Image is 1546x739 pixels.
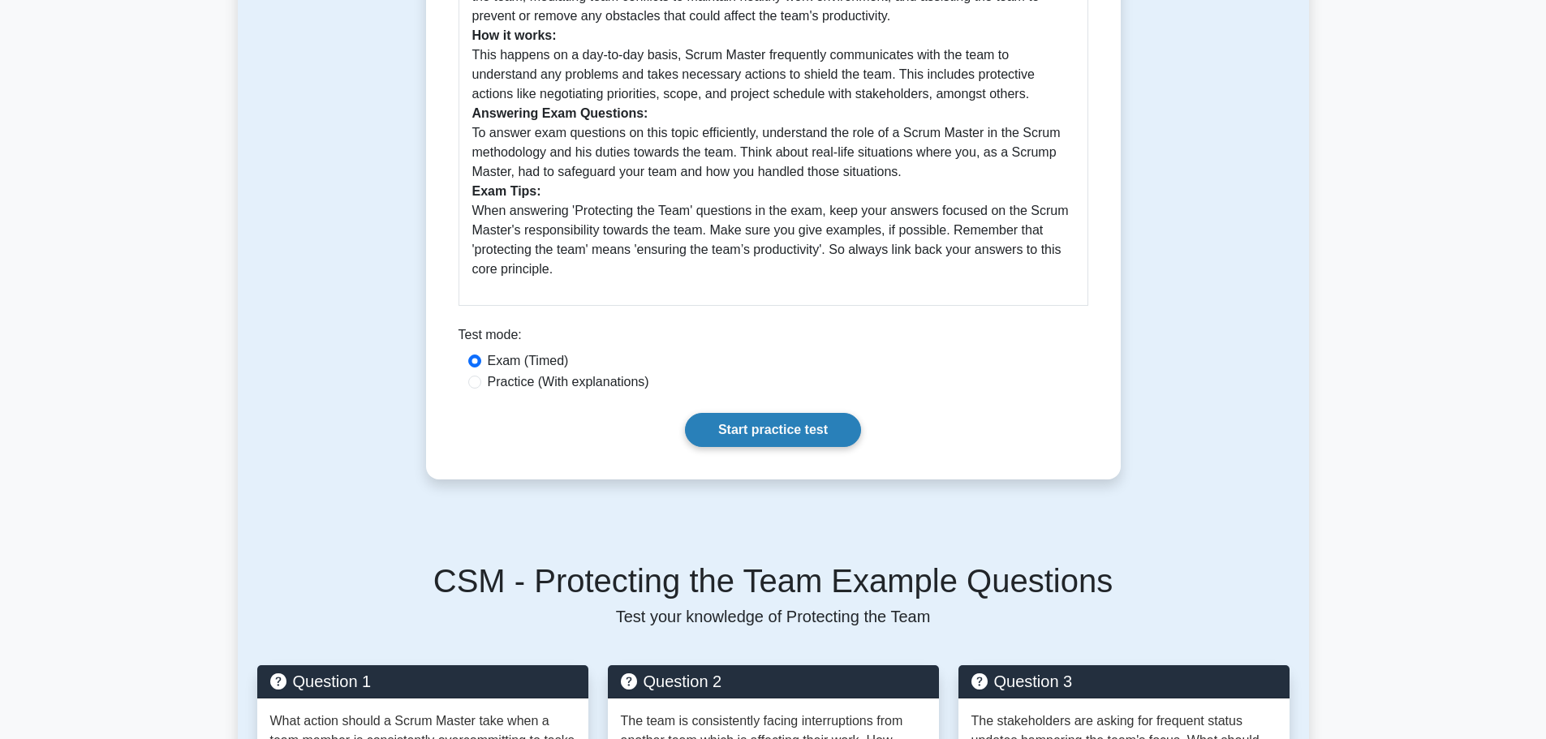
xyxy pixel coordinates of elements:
h5: Question 2 [621,672,926,691]
b: Exam Tips: [472,184,541,198]
div: Test mode: [459,325,1088,351]
p: Test your knowledge of Protecting the Team [257,607,1290,626]
b: Answering Exam Questions: [472,106,648,120]
h5: Question 1 [270,672,575,691]
h5: CSM - Protecting the Team Example Questions [257,561,1290,600]
label: Exam (Timed) [488,351,569,371]
label: Practice (With explanations) [488,372,649,392]
h5: Question 3 [971,672,1277,691]
a: Start practice test [685,413,861,447]
b: How it works: [472,28,557,42]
